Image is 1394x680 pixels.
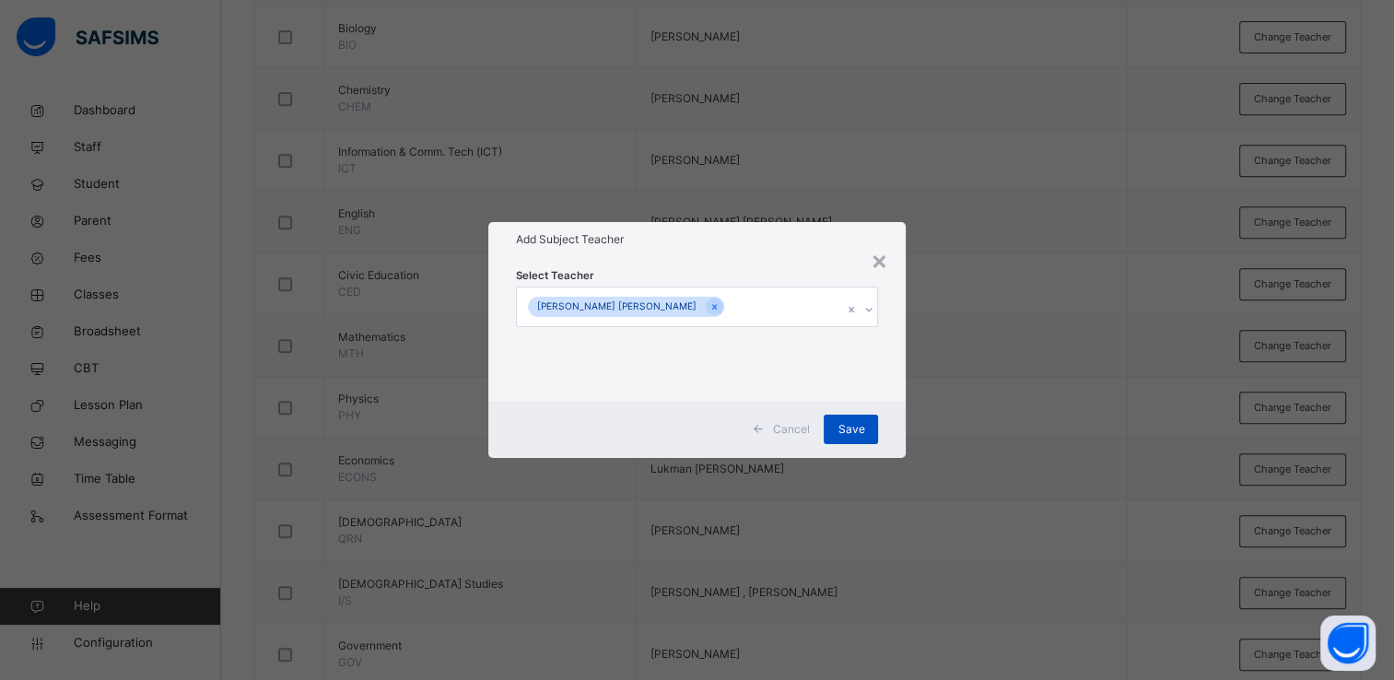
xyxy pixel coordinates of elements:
h1: Add Subject Teacher [516,231,879,248]
button: Open asap [1320,616,1376,671]
div: × [870,240,887,279]
span: Cancel [772,421,809,438]
span: Select Teacher [516,268,594,284]
span: Save [838,421,864,438]
div: [PERSON_NAME] [PERSON_NAME] [528,297,706,318]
